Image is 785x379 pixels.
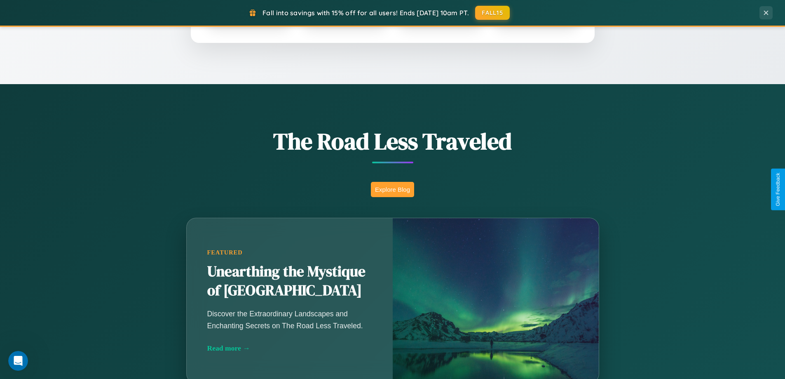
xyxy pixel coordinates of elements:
p: Discover the Extraordinary Landscapes and Enchanting Secrets on The Road Less Traveled. [207,308,372,331]
button: FALL15 [475,6,510,20]
button: Explore Blog [371,182,414,197]
span: Fall into savings with 15% off for all users! Ends [DATE] 10am PT. [262,9,469,17]
h1: The Road Less Traveled [145,125,640,157]
iframe: Intercom live chat [8,351,28,371]
div: Featured [207,249,372,256]
div: Read more → [207,344,372,353]
h2: Unearthing the Mystique of [GEOGRAPHIC_DATA] [207,262,372,300]
div: Give Feedback [775,173,781,206]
